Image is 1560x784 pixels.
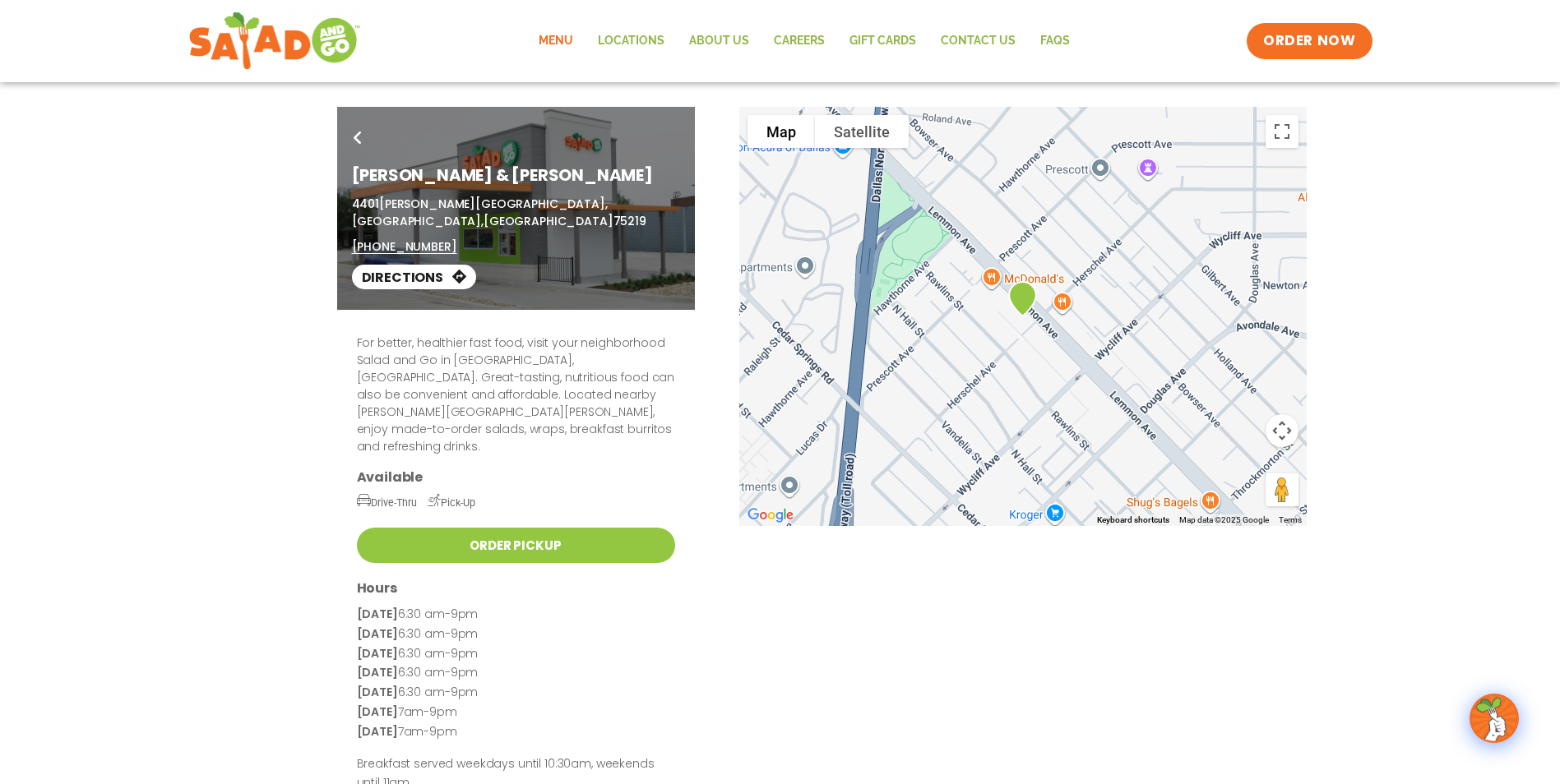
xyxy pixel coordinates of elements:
[586,22,677,60] a: Locations
[526,22,1082,60] nav: Menu
[357,644,675,664] p: 6:30 am-9pm
[1028,22,1082,60] a: FAQs
[357,606,398,622] strong: [DATE]
[526,22,586,60] a: Menu
[357,496,417,509] span: Drive-Thru
[357,334,675,455] p: For better, healthier fast food, visit your neighborhood Salad and Go in [GEOGRAPHIC_DATA], [GEOG...
[357,703,398,720] strong: [DATE]
[357,625,398,642] strong: [DATE]
[352,196,379,212] span: 4401
[837,22,928,60] a: GIFT CARDS
[677,22,761,60] a: About Us
[352,265,476,289] a: Directions
[357,468,675,486] h3: Available
[357,664,398,680] strong: [DATE]
[357,722,675,742] p: 7am-9pm
[613,213,646,229] span: 75219
[357,579,675,597] h3: Hours
[761,22,837,60] a: Careers
[357,645,398,662] strong: [DATE]
[428,496,475,509] span: Pick-Up
[352,163,680,187] h1: [PERSON_NAME] & [PERSON_NAME]
[1266,414,1298,447] button: Map camera controls
[357,605,675,625] p: 6:30 am-9pm
[1471,695,1517,741] img: wpChatIcon
[1266,473,1298,506] button: Drag Pegman onto the map to open Street View
[357,723,398,740] strong: [DATE]
[357,528,675,563] a: Order Pickup
[928,22,1028,60] a: Contact Us
[379,196,608,212] span: [PERSON_NAME][GEOGRAPHIC_DATA],
[484,213,613,229] span: [GEOGRAPHIC_DATA]
[1247,23,1372,59] a: ORDER NOW
[352,213,484,229] span: [GEOGRAPHIC_DATA],
[357,684,398,700] strong: [DATE]
[188,8,362,74] img: new-SAG-logo-768×292
[357,663,675,683] p: 6:30 am-9pm
[357,703,675,722] p: 7am-9pm
[352,238,457,256] a: [PHONE_NUMBER]
[1279,515,1302,524] a: Terms (opens in new tab)
[357,625,675,644] p: 6:30 am-9pm
[357,683,675,703] p: 6:30 am-9pm
[1263,31,1355,51] span: ORDER NOW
